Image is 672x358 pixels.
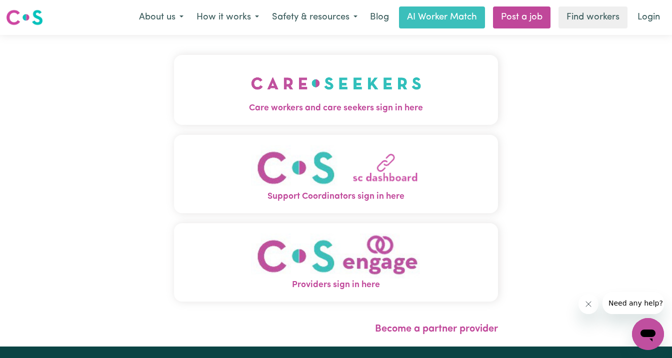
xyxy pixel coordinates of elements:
[6,8,43,26] img: Careseekers logo
[631,6,666,28] a: Login
[174,102,498,115] span: Care workers and care seekers sign in here
[6,6,43,29] a: Careseekers logo
[364,6,395,28] a: Blog
[602,292,664,314] iframe: Message from company
[558,6,627,28] a: Find workers
[265,7,364,28] button: Safety & resources
[190,7,265,28] button: How it works
[174,190,498,203] span: Support Coordinators sign in here
[174,223,498,302] button: Providers sign in here
[375,324,498,334] a: Become a partner provider
[493,6,550,28] a: Post a job
[132,7,190,28] button: About us
[174,55,498,125] button: Care workers and care seekers sign in here
[399,6,485,28] a: AI Worker Match
[632,318,664,350] iframe: Button to launch messaging window
[174,135,498,213] button: Support Coordinators sign in here
[174,279,498,292] span: Providers sign in here
[578,294,598,314] iframe: Close message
